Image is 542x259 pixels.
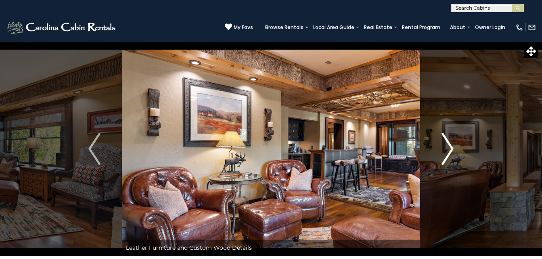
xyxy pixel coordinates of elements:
img: White-1-2.png [6,19,118,36]
img: phone-regular-white.png [515,23,523,31]
a: Local Area Guide [309,22,358,33]
a: Rental Program [398,22,444,33]
a: My Favs [225,23,253,31]
button: Previous [67,42,122,256]
img: arrow [88,133,100,165]
a: Real Estate [360,22,396,33]
div: Leather Furniture and Custom Wood Details [122,240,420,256]
a: Browse Rentals [261,22,308,33]
a: About [446,22,469,33]
button: Next [420,42,475,256]
img: arrow [442,133,454,165]
span: My Favs [234,24,253,31]
img: mail-regular-white.png [528,23,536,31]
a: Owner Login [471,22,509,33]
